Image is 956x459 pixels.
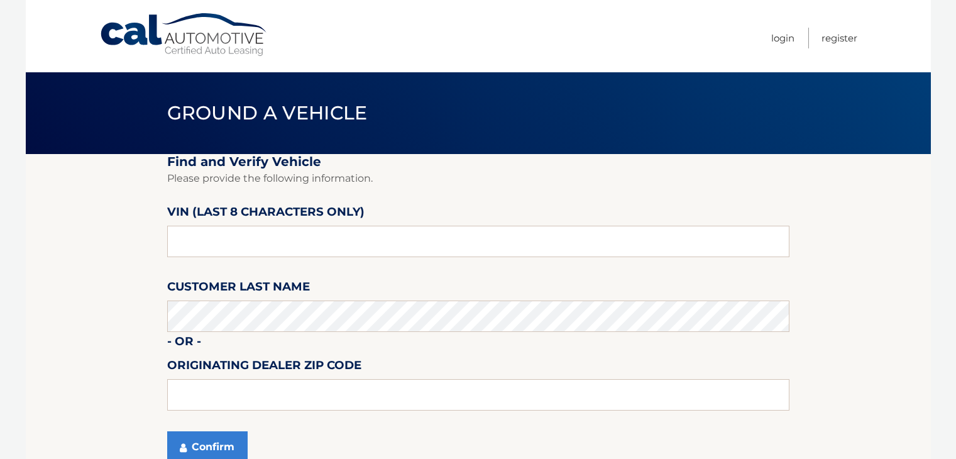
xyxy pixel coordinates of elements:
[167,101,368,124] span: Ground a Vehicle
[167,170,789,187] p: Please provide the following information.
[167,154,789,170] h2: Find and Verify Vehicle
[771,28,794,48] a: Login
[167,202,365,226] label: VIN (last 8 characters only)
[167,356,361,379] label: Originating Dealer Zip Code
[821,28,857,48] a: Register
[167,332,201,355] label: - or -
[167,277,310,301] label: Customer Last Name
[99,13,269,57] a: Cal Automotive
